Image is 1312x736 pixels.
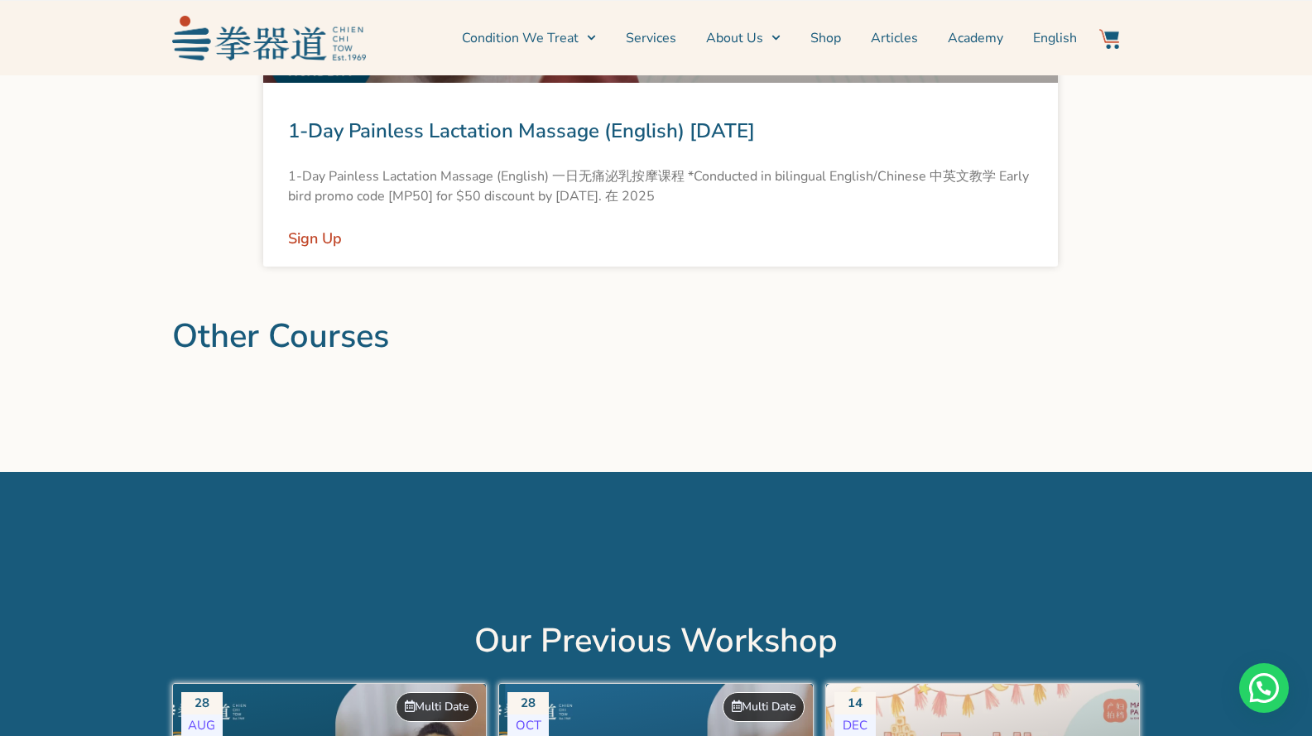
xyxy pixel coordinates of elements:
a: Services [626,17,676,59]
a: About Us [706,17,781,59]
p: 1-Day Painless Lactation Massage (English) 一日无痛泌乳按摩课程 *Conducted in bilingual English/Chinese 中英文... [288,166,1033,206]
a: Academy [948,17,1003,59]
a: English [1033,17,1077,59]
div: Multi Date [396,692,478,722]
img: Website Icon-03 [1099,29,1119,49]
h2: Our Previous Workshop [172,621,1141,661]
a: 1-Day Painless Lactation Massage (English) [DATE] [288,118,755,144]
a: Articles [871,17,918,59]
a: Condition We Treat [462,17,596,59]
a: Read more about 1-Day Painless Lactation Massage (English) July 2025 [288,227,342,250]
h2: Other Courses [172,316,1141,356]
div: 28 [181,692,223,714]
div: Multi Date [723,692,805,722]
div: 28 [507,692,549,714]
nav: Menu [374,17,1078,59]
a: Shop [810,17,841,59]
div: 14 [834,692,876,714]
span: English [1033,28,1077,48]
